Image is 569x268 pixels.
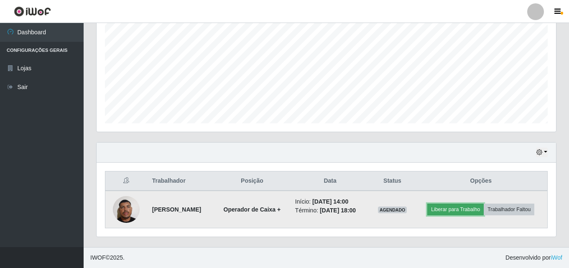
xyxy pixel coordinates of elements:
[320,207,356,214] time: [DATE] 18:00
[147,171,214,191] th: Trabalhador
[113,191,140,227] img: 1744328731304.jpeg
[505,253,562,262] span: Desenvolvido por
[14,6,51,17] img: CoreUI Logo
[224,206,281,213] strong: Operador de Caixa +
[295,206,365,215] li: Término:
[551,254,562,261] a: iWof
[370,171,414,191] th: Status
[152,206,201,213] strong: [PERSON_NAME]
[378,207,407,213] span: AGENDADO
[290,171,370,191] th: Data
[312,198,348,205] time: [DATE] 14:00
[90,254,106,261] span: IWOF
[415,171,548,191] th: Opções
[214,171,290,191] th: Posição
[427,204,484,215] button: Liberar para Trabalho
[295,197,365,206] li: Início:
[90,253,125,262] span: © 2025 .
[484,204,534,215] button: Trabalhador Faltou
